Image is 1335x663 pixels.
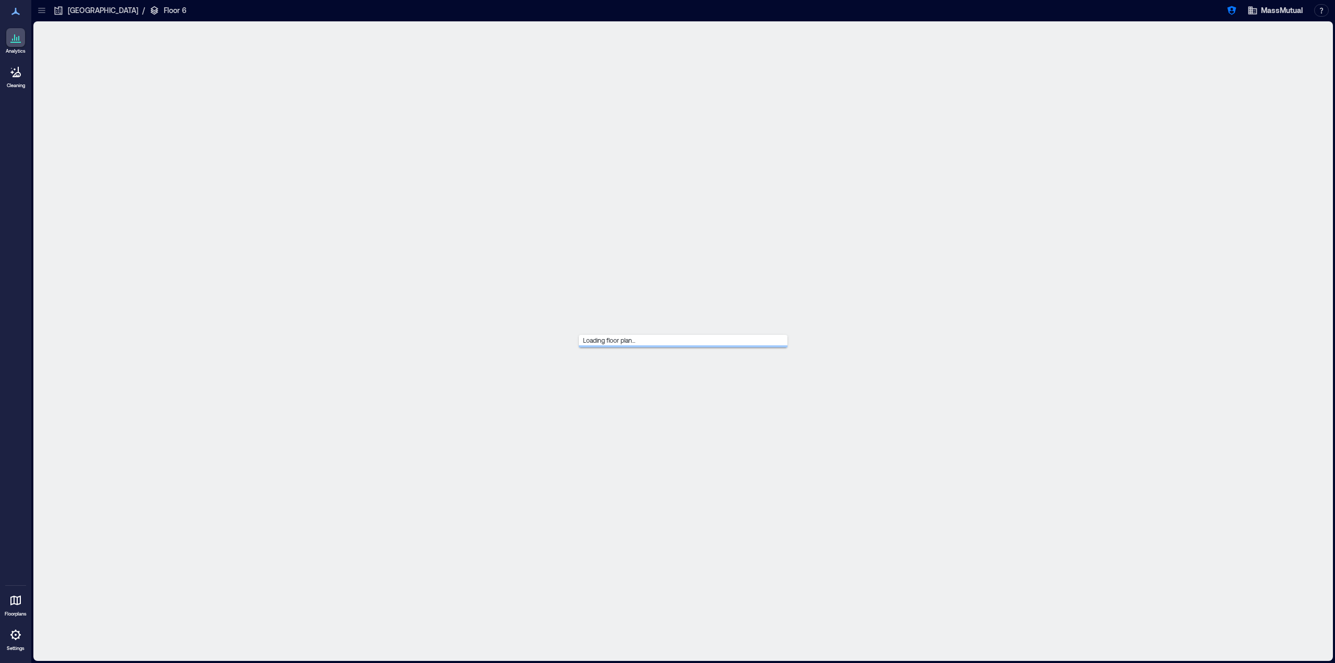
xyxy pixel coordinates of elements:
[3,25,29,57] a: Analytics
[6,48,26,54] p: Analytics
[579,332,639,348] span: Loading floor plan...
[68,5,138,16] p: [GEOGRAPHIC_DATA]
[5,611,27,617] p: Floorplans
[3,622,28,655] a: Settings
[3,59,29,92] a: Cleaning
[2,588,30,620] a: Floorplans
[142,5,145,16] p: /
[1244,2,1306,19] button: MassMutual
[7,645,25,652] p: Settings
[7,82,25,89] p: Cleaning
[164,5,187,16] p: Floor 6
[1261,5,1303,16] span: MassMutual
